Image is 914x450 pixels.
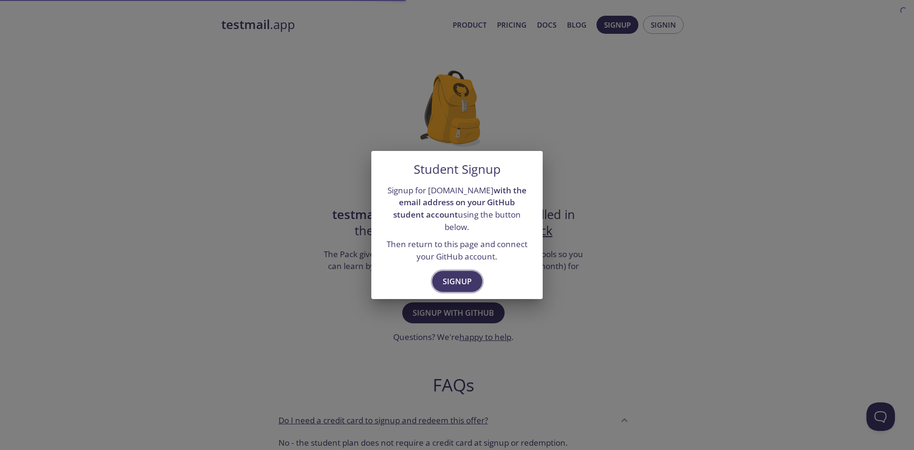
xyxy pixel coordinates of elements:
p: Then return to this page and connect your GitHub account. [383,238,531,262]
button: Signup [432,271,482,292]
strong: with the email address on your GitHub student account [393,185,527,220]
span: Signup [443,275,472,288]
p: Signup for [DOMAIN_NAME] using the button below. [383,184,531,233]
h5: Student Signup [414,162,501,177]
